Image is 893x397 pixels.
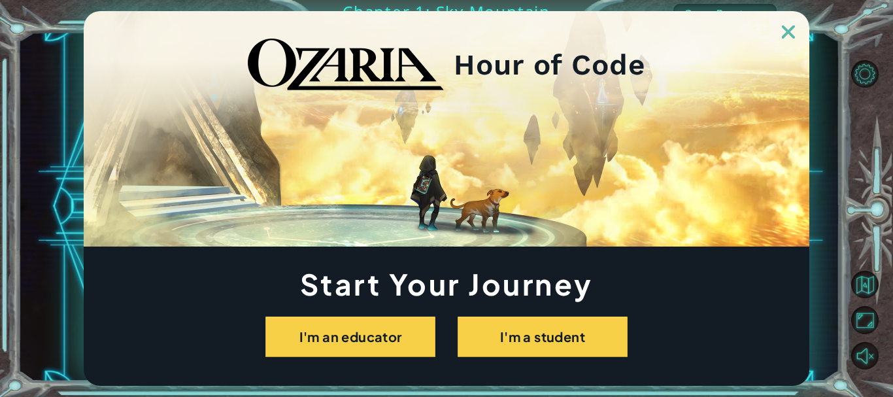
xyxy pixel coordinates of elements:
img: ExitButton_Dusk.png [782,26,795,39]
button: I'm a student [458,317,628,357]
h2: Hour of Code [454,52,645,77]
button: I'm an educator [265,317,435,357]
img: blackOzariaWordmark.png [248,39,444,91]
h1: Start Your Journey [84,271,809,297]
